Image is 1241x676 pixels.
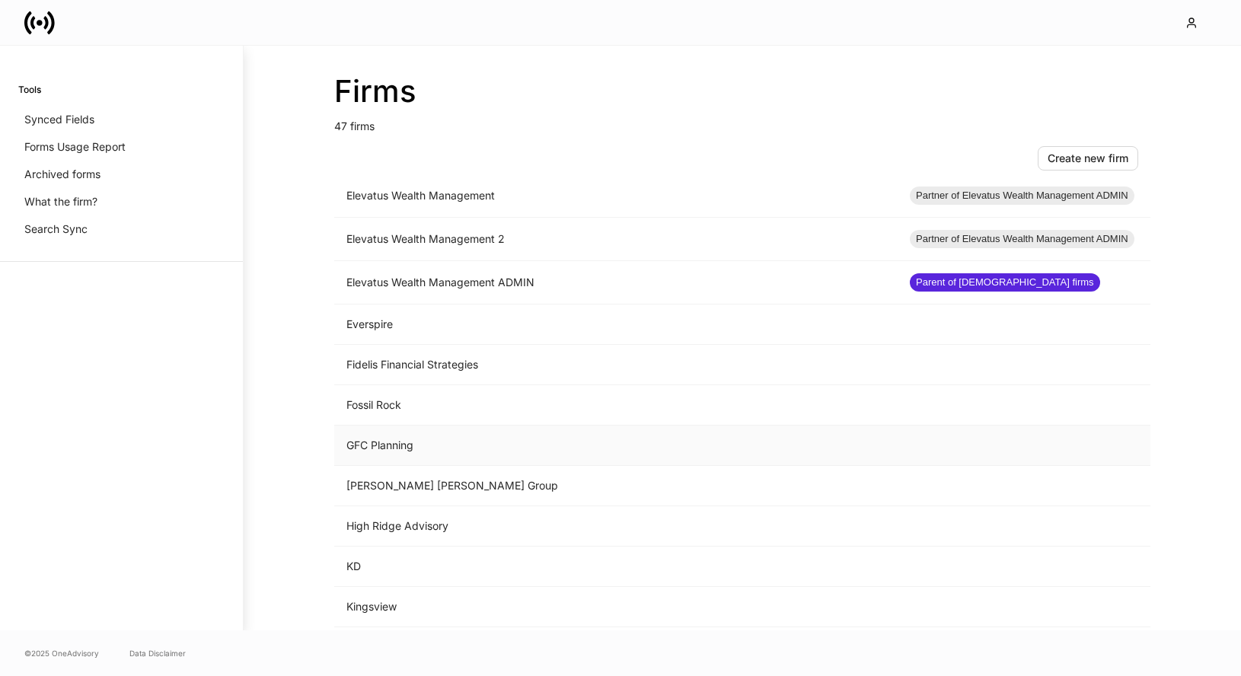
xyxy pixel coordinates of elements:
p: Archived forms [24,167,100,182]
p: Search Sync [24,222,88,237]
td: Legacy Wealth [334,627,898,668]
p: Synced Fields [24,112,94,127]
a: What the firm? [18,188,225,215]
td: Elevatus Wealth Management ADMIN [334,261,898,305]
td: Fidelis Financial Strategies [334,345,898,385]
td: Elevatus Wealth Management 2 [334,218,898,261]
a: Forms Usage Report [18,133,225,161]
h2: Firms [334,73,1150,110]
p: Forms Usage Report [24,139,126,155]
p: What the firm? [24,194,97,209]
span: Parent of [DEMOGRAPHIC_DATA] firms [910,275,1100,290]
td: KD [334,547,898,587]
a: Archived forms [18,161,225,188]
td: Everspire [334,305,898,345]
td: Elevatus Wealth Management [334,174,898,218]
td: [PERSON_NAME] [PERSON_NAME] Group [334,466,898,506]
span: Partner of Elevatus Wealth Management ADMIN [910,188,1134,203]
td: Kingsview [334,587,898,627]
p: 47 firms [334,110,1150,134]
td: High Ridge Advisory [334,506,898,547]
span: © 2025 OneAdvisory [24,647,99,659]
div: Create new firm [1048,153,1128,164]
a: Synced Fields [18,106,225,133]
span: Partner of Elevatus Wealth Management ADMIN [910,231,1134,247]
td: Fossil Rock [334,385,898,426]
td: GFC Planning [334,426,898,466]
a: Data Disclaimer [129,647,186,659]
a: Search Sync [18,215,225,243]
h6: Tools [18,82,41,97]
button: Create new firm [1038,146,1138,171]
